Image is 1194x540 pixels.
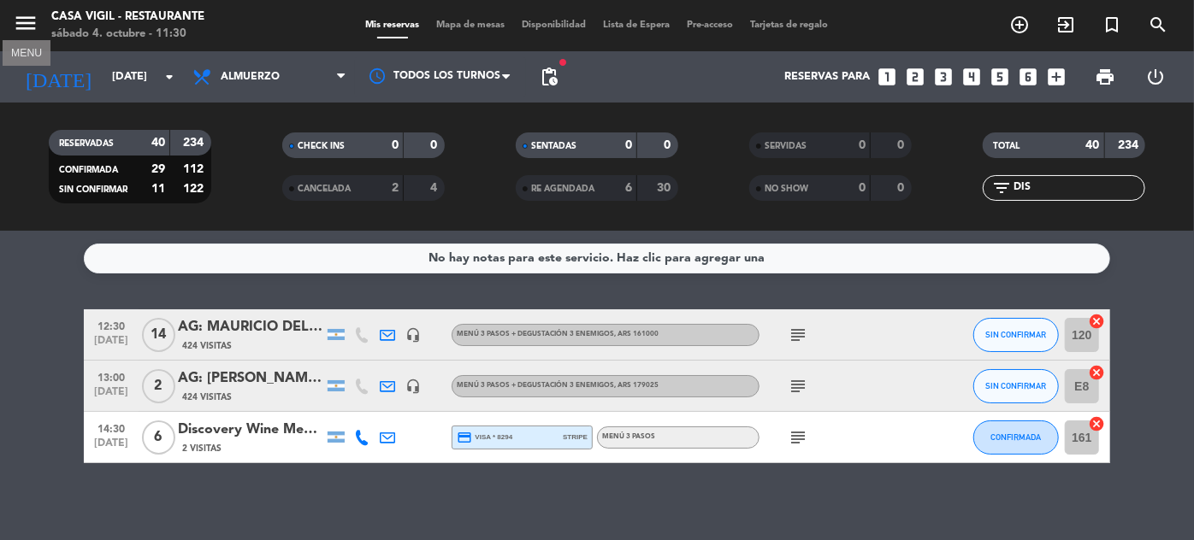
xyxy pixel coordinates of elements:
strong: 40 [151,137,165,149]
strong: 234 [183,137,207,149]
strong: 112 [183,163,207,175]
span: Menú 3 Pasos + Degustación 3 enemigos [457,382,659,389]
span: 2 [142,369,175,403]
span: Menú 3 Pasos + Degustación 3 enemigos [457,331,659,337]
span: SIN CONFIRMAR [986,381,1047,390]
span: Pre-acceso [679,21,742,30]
i: looks_6 [1017,66,1039,88]
i: cancel [1088,364,1105,381]
i: add_box [1045,66,1067,88]
button: SIN CONFIRMAR [973,318,1059,352]
i: menu [13,10,38,36]
i: looks_5 [989,66,1011,88]
span: visa * 8294 [457,430,512,445]
i: arrow_drop_down [159,67,180,87]
span: 424 Visitas [182,339,232,353]
div: AG: [PERSON_NAME] X 2 / DISTINTOS [178,367,323,390]
span: 2 Visitas [182,442,222,455]
strong: 0 [625,139,632,151]
strong: 0 [665,139,675,151]
i: cancel [1088,313,1105,330]
strong: 40 [1086,139,1100,151]
span: CANCELADA [298,185,351,193]
strong: 0 [859,182,866,194]
span: fiber_manual_record [558,57,568,67]
span: , ARS 179025 [614,382,659,389]
strong: 2 [392,182,399,194]
div: Discovery Wine Mendoza [178,419,323,441]
div: sábado 4. octubre - 11:30 [51,26,204,43]
span: 6 [142,420,175,455]
strong: 30 [658,182,675,194]
i: power_settings_new [1145,67,1166,87]
i: filter_list [991,178,1012,198]
span: NO SHOW [765,185,808,193]
div: LOG OUT [1131,51,1181,103]
i: search [1148,15,1168,35]
span: SERVIDAS [765,142,807,150]
div: No hay notas para este servicio. Haz clic para agregar una [429,249,765,268]
i: cancel [1088,415,1105,432]
i: subject [788,427,808,448]
span: Disponibilidad [514,21,595,30]
span: 13:00 [90,367,133,386]
span: Mapa de mesas [429,21,514,30]
strong: 0 [859,139,866,151]
div: Casa Vigil - Restaurante [51,9,204,26]
span: Reservas para [784,71,870,84]
div: MENU [3,44,50,60]
strong: 234 [1118,139,1142,151]
span: 12:30 [90,315,133,335]
strong: 122 [183,183,207,195]
button: CONFIRMADA [973,420,1059,455]
span: stripe [563,431,588,443]
strong: 0 [392,139,399,151]
span: 14:30 [90,418,133,437]
strong: 11 [151,183,165,195]
span: pending_actions [539,67,559,87]
i: headset_mic [405,379,421,394]
i: looks_4 [961,66,983,88]
strong: 0 [898,139,908,151]
span: , ARS 161000 [614,331,659,337]
span: [DATE] [90,335,133,355]
span: Lista de Espera [595,21,679,30]
span: print [1095,67,1115,87]
button: menu [13,10,38,42]
span: RESERVADAS [59,139,114,148]
input: Filtrar por nombre... [1012,179,1144,197]
span: SIN CONFIRMAR [986,330,1047,339]
i: looks_two [904,66,926,88]
div: AG: MAURICIO DEL AGUILA X14/ DISTINTOS [178,316,323,338]
i: exit_to_app [1055,15,1076,35]
strong: 0 [430,139,440,151]
span: Tarjetas de regalo [742,21,837,30]
span: SENTADAS [531,142,576,150]
i: looks_one [876,66,898,88]
i: headset_mic [405,327,421,343]
i: subject [788,376,808,396]
i: turned_in_not [1102,15,1122,35]
span: 424 Visitas [182,390,232,404]
span: SIN CONFIRMAR [59,185,127,194]
i: looks_3 [932,66,955,88]
span: Menú 3 Pasos [602,433,655,440]
span: [DATE] [90,386,133,406]
i: add_circle_outline [1009,15,1030,35]
span: [DATE] [90,437,133,457]
i: subject [788,325,808,345]
button: SIN CONFIRMAR [973,369,1059,403]
strong: 4 [430,182,440,194]
span: Mis reservas [358,21,429,30]
span: CONFIRMADA [59,166,118,174]
strong: 29 [151,163,165,175]
strong: 0 [898,182,908,194]
span: RE AGENDADA [531,185,594,193]
i: credit_card [457,430,472,445]
span: CONFIRMADA [991,432,1042,442]
span: TOTAL [993,142,1020,150]
span: 14 [142,318,175,352]
span: CHECK INS [298,142,345,150]
strong: 6 [625,182,632,194]
span: Almuerzo [221,71,280,83]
